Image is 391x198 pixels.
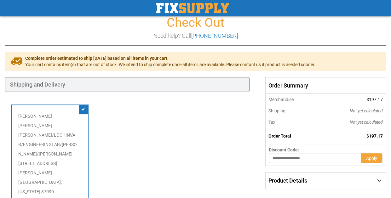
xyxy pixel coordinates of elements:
span: Your cart contains item(s) that are out of stock. We intend to ship complete once all items are a... [25,61,315,68]
span: Product Details [268,177,307,184]
div: Shipping and Delivery [5,77,250,92]
img: Fix Industrial Supply [156,3,229,13]
h3: Need help? Call [5,33,386,39]
span: $197.17 [366,97,383,102]
span: Shipping [268,108,285,113]
span: Order Summary [265,77,386,94]
h1: Check Out [5,16,386,30]
span: Not yet calculated [350,120,383,125]
span: [US_STATE] [18,189,40,194]
a: store logo [156,3,229,13]
span: $197.17 [366,133,383,139]
th: Tax [266,116,319,128]
span: Not yet calculated [350,108,383,113]
button: Apply [361,153,382,163]
th: Merchandise [266,94,319,105]
strong: Order Total [268,133,291,139]
span: Discount Code: [269,147,299,152]
a: [PHONE_NUMBER] [191,32,238,39]
span: Complete order estimated to ship [DATE] based on all items in your cart. [25,55,315,61]
span: Apply [366,156,377,161]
